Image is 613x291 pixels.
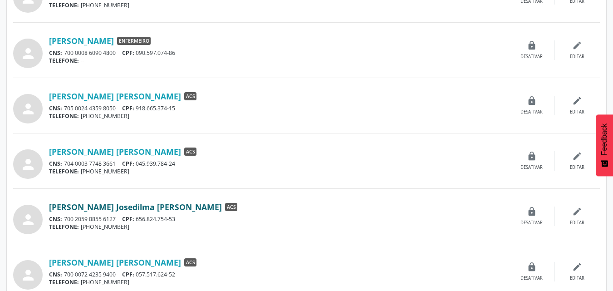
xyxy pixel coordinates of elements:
[49,160,509,168] div: 704 0003 7748 3661 045.939.784-24
[49,1,79,9] span: TELEFONE:
[49,223,509,231] div: [PHONE_NUMBER]
[520,164,543,171] div: Desativar
[572,207,582,217] i: edit
[49,215,62,223] span: CNS:
[49,278,509,286] div: [PHONE_NUMBER]
[49,168,509,175] div: [PHONE_NUMBER]
[122,271,134,278] span: CPF:
[49,49,509,57] div: 700 0008 6090 4800 090.597.074-86
[122,104,134,112] span: CPF:
[520,220,543,226] div: Desativar
[20,101,36,117] i: person
[527,151,537,161] i: lock
[49,57,79,64] span: TELEFONE:
[570,275,584,281] div: Editar
[49,215,509,223] div: 700 2059 8855 6127 656.824.754-53
[570,54,584,60] div: Editar
[117,37,151,45] span: Enfermeiro
[520,54,543,60] div: Desativar
[527,40,537,50] i: lock
[527,96,537,106] i: lock
[49,202,222,212] a: [PERSON_NAME] Josedilma [PERSON_NAME]
[49,278,79,286] span: TELEFONE:
[570,164,584,171] div: Editar
[184,92,196,100] span: ACS
[520,109,543,115] div: Desativar
[49,104,509,112] div: 705 0024 4359 8050 918.665.374-15
[184,258,196,266] span: ACS
[570,220,584,226] div: Editar
[572,96,582,106] i: edit
[20,267,36,283] i: person
[49,271,509,278] div: 700 0072 4235 9400 057.517.624-52
[122,215,134,223] span: CPF:
[572,151,582,161] i: edit
[49,160,62,168] span: CNS:
[49,271,62,278] span: CNS:
[49,57,509,64] div: --
[49,49,62,57] span: CNS:
[184,148,196,156] span: ACS
[225,203,237,211] span: ACS
[49,104,62,112] span: CNS:
[49,91,181,101] a: [PERSON_NAME] [PERSON_NAME]
[49,257,181,267] a: [PERSON_NAME] [PERSON_NAME]
[49,223,79,231] span: TELEFONE:
[572,40,582,50] i: edit
[20,212,36,228] i: person
[49,112,79,120] span: TELEFONE:
[49,168,79,175] span: TELEFONE:
[570,109,584,115] div: Editar
[49,147,181,157] a: [PERSON_NAME] [PERSON_NAME]
[122,160,134,168] span: CPF:
[20,45,36,62] i: person
[572,262,582,272] i: edit
[20,156,36,173] i: person
[122,49,134,57] span: CPF:
[527,262,537,272] i: lock
[596,114,613,176] button: Feedback - Mostrar pesquisa
[49,112,509,120] div: [PHONE_NUMBER]
[600,123,608,155] span: Feedback
[527,207,537,217] i: lock
[49,1,509,9] div: [PHONE_NUMBER]
[520,275,543,281] div: Desativar
[49,36,114,46] a: [PERSON_NAME]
